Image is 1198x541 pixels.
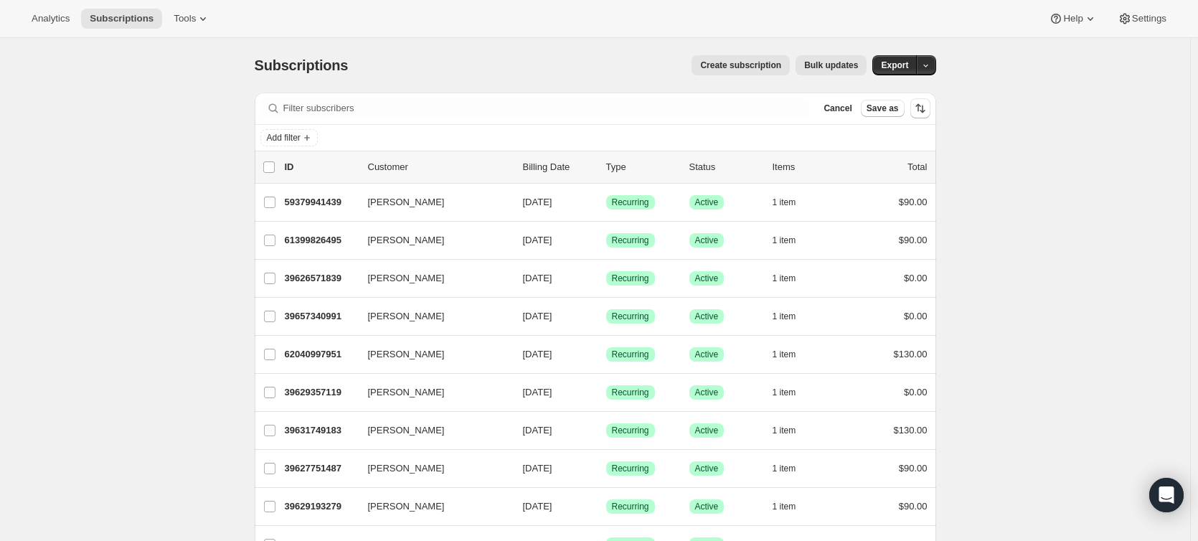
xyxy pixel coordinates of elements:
span: Recurring [612,463,649,474]
span: Active [695,311,719,322]
div: 39629357119[PERSON_NAME][DATE]SuccessRecurringSuccessActive1 item$0.00 [285,382,928,403]
span: Recurring [612,235,649,246]
input: Filter subscribers [283,98,810,118]
span: [PERSON_NAME] [368,347,445,362]
span: Create subscription [700,60,781,71]
div: 59379941439[PERSON_NAME][DATE]SuccessRecurringSuccessActive1 item$90.00 [285,192,928,212]
button: 1 item [773,230,812,250]
span: $90.00 [899,501,928,512]
p: 39626571839 [285,271,357,286]
span: 1 item [773,501,796,512]
p: 39657340991 [285,309,357,324]
button: Bulk updates [796,55,867,75]
span: [PERSON_NAME] [368,499,445,514]
span: [PERSON_NAME] [368,309,445,324]
p: 39627751487 [285,461,357,476]
span: Tools [174,13,196,24]
p: 59379941439 [285,195,357,210]
button: 1 item [773,497,812,517]
span: [DATE] [523,425,552,436]
button: Export [872,55,917,75]
p: Billing Date [523,160,595,174]
button: Analytics [23,9,78,29]
span: [DATE] [523,349,552,359]
span: Subscriptions [90,13,154,24]
span: Analytics [32,13,70,24]
div: 39631749183[PERSON_NAME][DATE]SuccessRecurringSuccessActive1 item$130.00 [285,420,928,441]
p: ID [285,160,357,174]
span: 1 item [773,425,796,436]
span: [PERSON_NAME] [368,385,445,400]
button: [PERSON_NAME] [359,267,503,290]
span: Active [695,463,719,474]
button: [PERSON_NAME] [359,343,503,366]
button: 1 item [773,344,812,364]
span: Recurring [612,273,649,284]
p: Status [689,160,761,174]
span: Recurring [612,349,649,360]
span: [DATE] [523,235,552,245]
div: IDCustomerBilling DateTypeStatusItemsTotal [285,160,928,174]
span: 1 item [773,311,796,322]
button: [PERSON_NAME] [359,457,503,480]
p: Total [907,160,927,174]
span: Active [695,501,719,512]
button: [PERSON_NAME] [359,419,503,442]
span: Active [695,273,719,284]
span: 1 item [773,235,796,246]
span: $0.00 [904,311,928,321]
span: Active [695,197,719,208]
button: Save as [861,100,905,117]
button: Cancel [818,100,857,117]
span: $130.00 [894,349,928,359]
button: 1 item [773,382,812,403]
button: Add filter [260,129,318,146]
button: Subscriptions [81,9,162,29]
span: 1 item [773,463,796,474]
button: Sort the results [910,98,930,118]
span: [DATE] [523,387,552,397]
p: Customer [368,160,511,174]
span: Active [695,349,719,360]
span: [PERSON_NAME] [368,233,445,248]
p: 39629193279 [285,499,357,514]
div: 39627751487[PERSON_NAME][DATE]SuccessRecurringSuccessActive1 item$90.00 [285,458,928,479]
p: 62040997951 [285,347,357,362]
span: [PERSON_NAME] [368,461,445,476]
span: Active [695,235,719,246]
span: [PERSON_NAME] [368,423,445,438]
button: Create subscription [692,55,790,75]
span: [PERSON_NAME] [368,271,445,286]
div: 62040997951[PERSON_NAME][DATE]SuccessRecurringSuccessActive1 item$130.00 [285,344,928,364]
span: Help [1063,13,1083,24]
p: 39629357119 [285,385,357,400]
button: [PERSON_NAME] [359,381,503,404]
span: $90.00 [899,463,928,474]
button: 1 item [773,420,812,441]
button: Settings [1109,9,1175,29]
span: $0.00 [904,387,928,397]
span: Save as [867,103,899,114]
button: [PERSON_NAME] [359,305,503,328]
span: [PERSON_NAME] [368,195,445,210]
span: [DATE] [523,197,552,207]
span: Active [695,387,719,398]
span: Recurring [612,501,649,512]
button: 1 item [773,458,812,479]
span: Recurring [612,197,649,208]
button: [PERSON_NAME] [359,495,503,518]
div: Items [773,160,844,174]
span: 1 item [773,349,796,360]
span: $90.00 [899,197,928,207]
span: [DATE] [523,311,552,321]
p: 39631749183 [285,423,357,438]
span: 1 item [773,387,796,398]
span: Recurring [612,387,649,398]
span: Subscriptions [255,57,349,73]
button: Tools [165,9,219,29]
span: $90.00 [899,235,928,245]
div: Open Intercom Messenger [1149,478,1184,512]
div: 61399826495[PERSON_NAME][DATE]SuccessRecurringSuccessActive1 item$90.00 [285,230,928,250]
span: [DATE] [523,501,552,512]
span: $0.00 [904,273,928,283]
